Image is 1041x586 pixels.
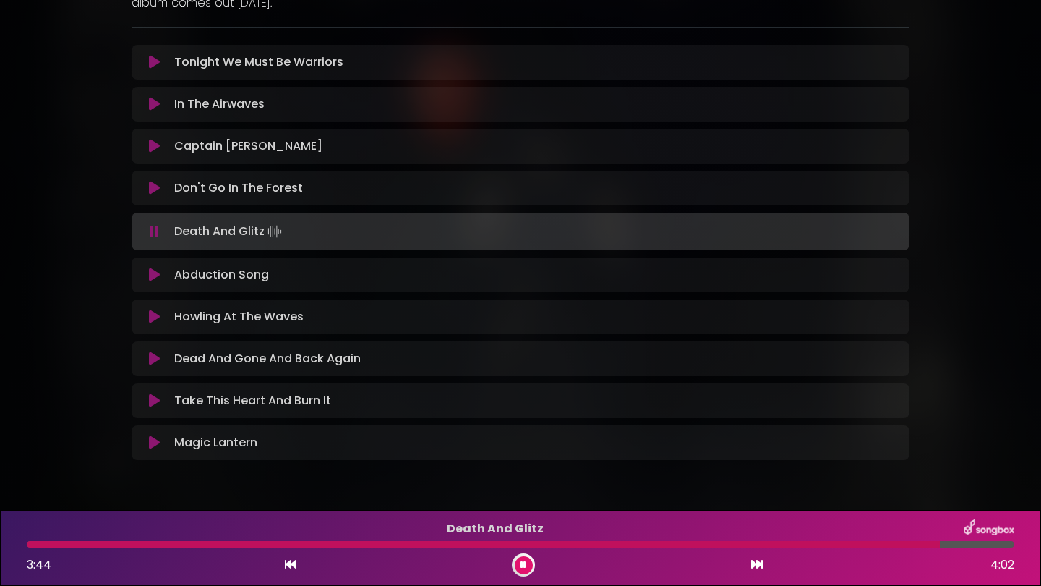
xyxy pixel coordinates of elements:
p: Howling At The Waves [174,308,901,326]
p: Magic Lantern [174,434,901,451]
p: Captain [PERSON_NAME] [174,137,901,155]
p: Don't Go In The Forest [174,179,901,197]
p: In The Airwaves [174,95,901,113]
img: waveform4.gif [265,221,285,242]
p: Dead And Gone And Back Again [174,350,901,368]
p: Death And Glitz [174,221,901,242]
p: Abduction Song [174,266,901,284]
p: Tonight We Must Be Warriors [174,54,901,71]
p: Take This Heart And Burn It [174,392,901,409]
